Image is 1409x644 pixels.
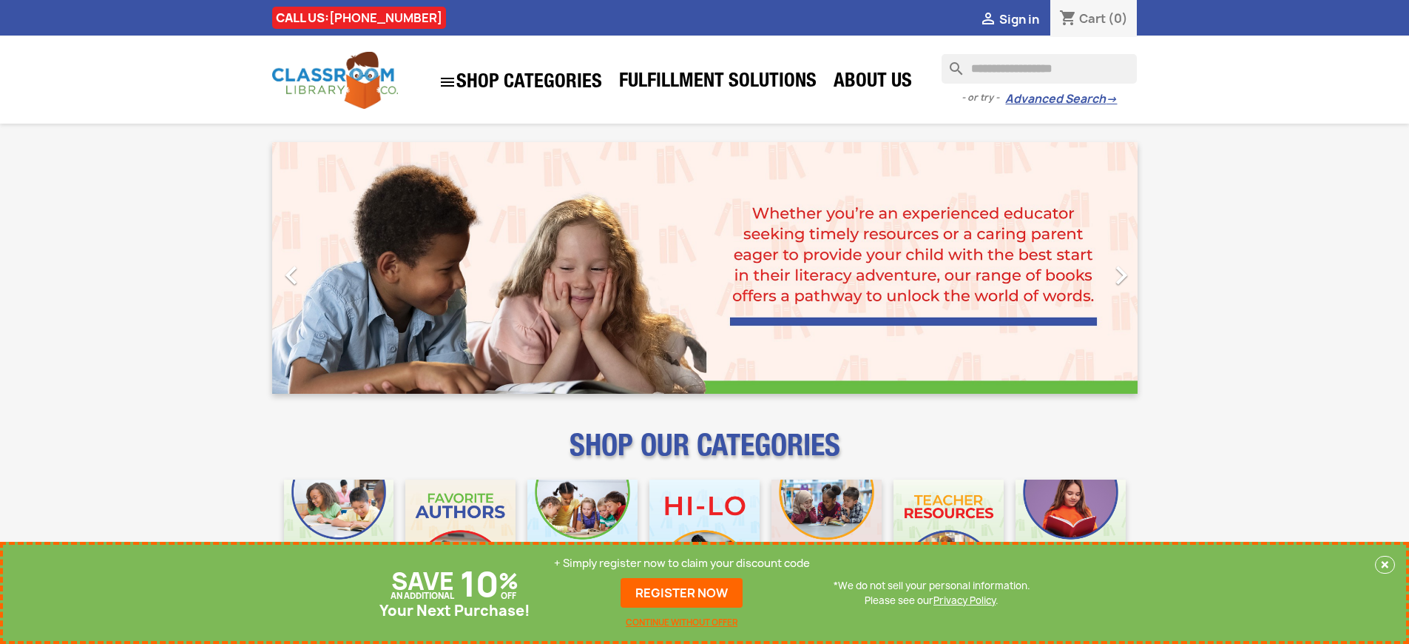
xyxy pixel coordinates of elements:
div: CALL US: [272,7,446,29]
img: CLC_Dyslexia_Mobile.jpg [1016,480,1126,590]
i:  [273,257,310,294]
img: CLC_Favorite_Authors_Mobile.jpg [405,480,516,590]
a: Advanced Search→ [1005,92,1117,107]
img: Classroom Library Company [272,52,398,109]
input: Search [942,54,1137,84]
p: SHOP OUR CATEGORIES [272,441,1138,468]
a: Next [1007,142,1138,394]
img: CLC_Bulk_Mobile.jpg [284,480,394,590]
img: CLC_HiLo_Mobile.jpg [649,480,760,590]
img: CLC_Teacher_Resources_Mobile.jpg [893,480,1004,590]
i: shopping_cart [1059,10,1077,28]
a: Fulfillment Solutions [612,68,824,98]
a: [PHONE_NUMBER] [329,10,442,26]
a: Previous [272,142,402,394]
span: → [1106,92,1117,107]
i:  [979,11,997,29]
img: CLC_Phonics_And_Decodables_Mobile.jpg [527,480,638,590]
i:  [439,73,456,91]
span: Cart [1079,10,1106,27]
a: SHOP CATEGORIES [431,66,609,98]
span: (0) [1108,10,1128,27]
ul: Carousel container [272,142,1138,394]
i:  [1103,257,1140,294]
a:  Sign in [979,11,1039,27]
span: Sign in [999,11,1039,27]
a: About Us [826,68,919,98]
span: - or try - [962,90,1005,105]
i: search [942,54,959,72]
img: CLC_Fiction_Nonfiction_Mobile.jpg [771,480,882,590]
